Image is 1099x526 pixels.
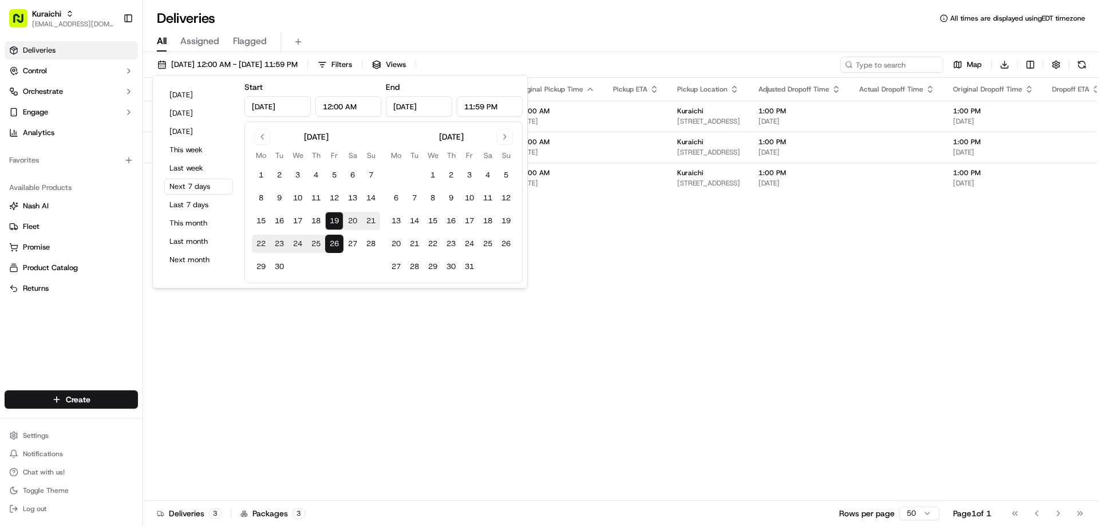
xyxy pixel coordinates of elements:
span: Original Pickup Time [517,85,583,94]
span: 10:00 AM [517,137,595,147]
button: 15 [424,212,442,230]
button: Filters [313,57,357,73]
span: Product Catalog [23,263,78,273]
span: Control [23,66,47,76]
img: Nash [11,11,34,34]
button: 2 [270,166,288,184]
button: Last week [164,160,233,176]
button: 18 [479,212,497,230]
button: 6 [387,189,405,207]
input: Time [457,96,523,117]
span: [DATE] 12:00 AM - [DATE] 11:59 PM [171,60,298,70]
button: Next month [164,252,233,268]
th: Friday [460,149,479,161]
button: 5 [497,166,515,184]
button: [DATE] [164,105,233,121]
button: Go to previous month [254,129,270,145]
img: 1736555255976-a54dd68f-1ca7-489b-9aae-adbdc363a1c4 [23,209,32,218]
span: [DATE] [517,117,595,126]
button: 26 [497,235,515,253]
th: Saturday [479,149,497,161]
button: 11 [479,189,497,207]
th: Monday [387,149,405,161]
button: 26 [325,235,343,253]
span: Orchestrate [23,86,63,97]
input: Date [386,96,452,117]
span: Pickup Location [677,85,728,94]
button: Promise [5,238,138,256]
button: Nash AI [5,197,138,215]
span: [DATE] [953,148,1034,157]
button: 28 [362,235,380,253]
button: 8 [252,189,270,207]
input: Type to search [840,57,943,73]
button: 7 [405,189,424,207]
a: Powered byPylon [81,283,139,292]
a: Promise [9,242,133,252]
button: 13 [387,212,405,230]
button: 5 [325,166,343,184]
a: Product Catalog [9,263,133,273]
button: 30 [442,258,460,276]
div: We're available if you need us! [52,121,157,130]
span: Kuraichi [32,8,61,19]
button: 21 [362,212,380,230]
label: End [386,82,400,92]
button: 17 [288,212,307,230]
span: Flagged [233,34,267,48]
button: Chat with us! [5,464,138,480]
button: 11 [307,189,325,207]
div: Start new chat [52,109,188,121]
button: 20 [343,212,362,230]
button: 12 [497,189,515,207]
button: Toggle Theme [5,483,138,499]
button: 23 [442,235,460,253]
p: Welcome 👋 [11,46,208,64]
span: 10:00 AM [517,168,595,177]
span: Adjusted Dropoff Time [758,85,829,94]
input: Time [315,96,382,117]
button: Settings [5,428,138,444]
span: Analytics [23,128,54,138]
span: [STREET_ADDRESS] [677,179,740,188]
button: Log out [5,501,138,517]
span: API Documentation [108,256,184,267]
button: Engage [5,103,138,121]
button: 1 [424,166,442,184]
span: [DATE] [758,117,841,126]
span: Actual Dropoff Time [859,85,923,94]
button: 4 [307,166,325,184]
span: Nash AI [23,201,49,211]
div: Packages [240,508,305,519]
span: Kuraichi [677,137,703,147]
span: [DATE] [44,177,68,187]
button: 22 [252,235,270,253]
button: Kuraichi[EMAIL_ADDRESS][DOMAIN_NAME] [5,5,118,32]
div: 📗 [11,257,21,266]
input: Got a question? Start typing here... [30,74,206,86]
span: [STREET_ADDRESS] [677,117,740,126]
span: Assigned [180,34,219,48]
button: Create [5,390,138,409]
button: 15 [252,212,270,230]
th: Thursday [307,149,325,161]
span: Promise [23,242,50,252]
button: [EMAIL_ADDRESS][DOMAIN_NAME] [32,19,114,29]
button: 13 [343,189,362,207]
span: [DATE] [758,179,841,188]
button: 10 [288,189,307,207]
button: 16 [270,212,288,230]
span: Kuraichi [677,106,703,116]
span: All [157,34,167,48]
button: 16 [442,212,460,230]
button: Go to next month [497,129,513,145]
button: 10 [460,189,479,207]
span: [DATE] [517,179,595,188]
span: 1:00 PM [758,106,841,116]
div: 💻 [97,257,106,266]
span: [DATE] [953,179,1034,188]
a: Analytics [5,124,138,142]
div: 3 [209,508,222,519]
button: Last 7 days [164,197,233,213]
span: 10:00 AM [517,106,595,116]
